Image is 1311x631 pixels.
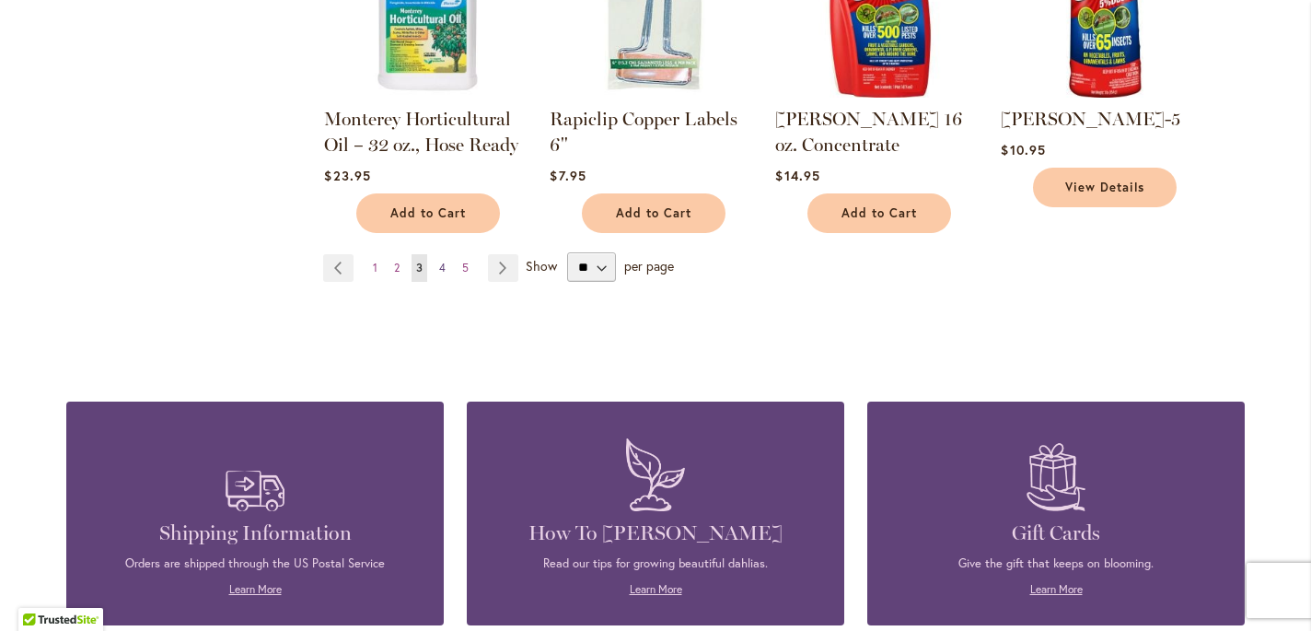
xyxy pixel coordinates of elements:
[324,84,529,101] a: Monterey Horticultural Oil – 32 oz., Hose Ready
[94,555,416,572] p: Orders are shipped through the US Postal Service
[373,261,377,275] span: 1
[324,167,370,184] span: $23.95
[94,520,416,546] h4: Shipping Information
[550,108,737,156] a: Rapiclip Copper Labels 6"
[1001,108,1180,130] a: [PERSON_NAME]-5
[458,254,473,282] a: 5
[1065,180,1144,195] span: View Details
[356,193,500,233] button: Add to Cart
[807,193,951,233] button: Add to Cart
[895,520,1217,546] h4: Gift Cards
[1001,141,1045,158] span: $10.95
[1001,84,1206,101] a: Sevin-5
[550,84,755,101] a: Rapiclip Copper Labels 6"
[550,167,586,184] span: $7.95
[1033,168,1177,207] a: View Details
[1030,582,1083,596] a: Learn More
[775,167,819,184] span: $14.95
[229,582,282,596] a: Learn More
[775,84,980,101] a: Sevin 16 oz. Concentrate
[895,555,1217,572] p: Give the gift that keeps on blooming.
[368,254,382,282] a: 1
[416,261,423,275] span: 3
[462,261,469,275] span: 5
[775,108,962,156] a: [PERSON_NAME] 16 oz. Concentrate
[494,555,817,572] p: Read our tips for growing beautiful dahlias.
[616,205,691,221] span: Add to Cart
[624,257,674,275] span: per page
[526,257,557,275] span: Show
[841,205,917,221] span: Add to Cart
[439,261,446,275] span: 4
[630,582,682,596] a: Learn More
[390,205,466,221] span: Add to Cart
[389,254,404,282] a: 2
[435,254,450,282] a: 4
[582,193,725,233] button: Add to Cart
[14,566,65,617] iframe: Launch Accessibility Center
[394,261,400,275] span: 2
[494,520,817,546] h4: How To [PERSON_NAME]
[324,108,518,156] a: Monterey Horticultural Oil – 32 oz., Hose Ready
